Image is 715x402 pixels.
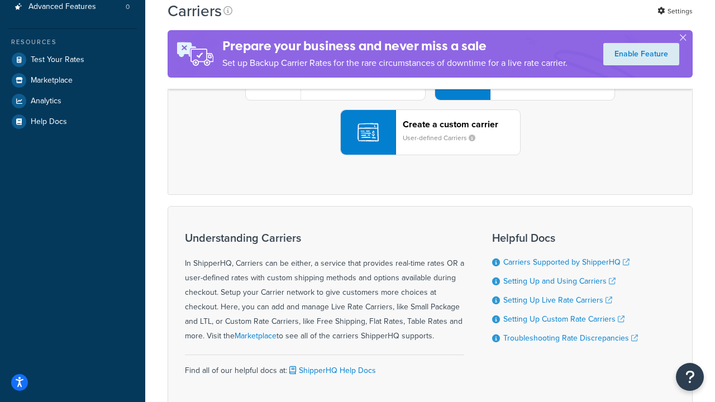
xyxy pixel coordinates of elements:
h3: Helpful Docs [492,232,638,244]
div: Resources [8,37,137,47]
a: Test Your Rates [8,50,137,70]
a: Enable Feature [603,43,679,65]
span: Advanced Features [28,2,96,12]
a: Analytics [8,91,137,111]
a: Help Docs [8,112,137,132]
a: Settings [657,3,693,19]
img: icon-carrier-custom-c93b8a24.svg [357,122,379,143]
button: Create a custom carrierUser-defined Carriers [340,109,521,155]
a: Carriers Supported by ShipperHQ [503,256,630,268]
span: Analytics [31,97,61,106]
span: Help Docs [31,117,67,127]
div: In ShipperHQ, Carriers can be either, a service that provides real-time rates OR a user-defined r... [185,232,464,343]
span: Marketplace [31,76,73,85]
small: User-defined Carriers [403,133,484,143]
a: Setting Up Custom Rate Carriers [503,313,625,325]
a: ShipperHQ Help Docs [287,365,376,376]
div: Find all of our helpful docs at: [185,355,464,378]
button: Open Resource Center [676,363,704,391]
a: Troubleshooting Rate Discrepancies [503,332,638,344]
a: Marketplace [8,70,137,90]
h4: Prepare your business and never miss a sale [222,37,568,55]
a: Marketplace [235,330,277,342]
span: Test Your Rates [31,55,84,65]
a: Setting Up and Using Carriers [503,275,616,287]
a: Setting Up Live Rate Carriers [503,294,612,306]
p: Set up Backup Carrier Rates for the rare circumstances of downtime for a live rate carrier. [222,55,568,71]
h3: Understanding Carriers [185,232,464,244]
img: ad-rules-rateshop-fe6ec290ccb7230408bd80ed9643f0289d75e0ffd9eb532fc0e269fcd187b520.png [168,30,222,78]
header: Create a custom carrier [403,119,520,130]
span: 0 [126,2,130,12]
